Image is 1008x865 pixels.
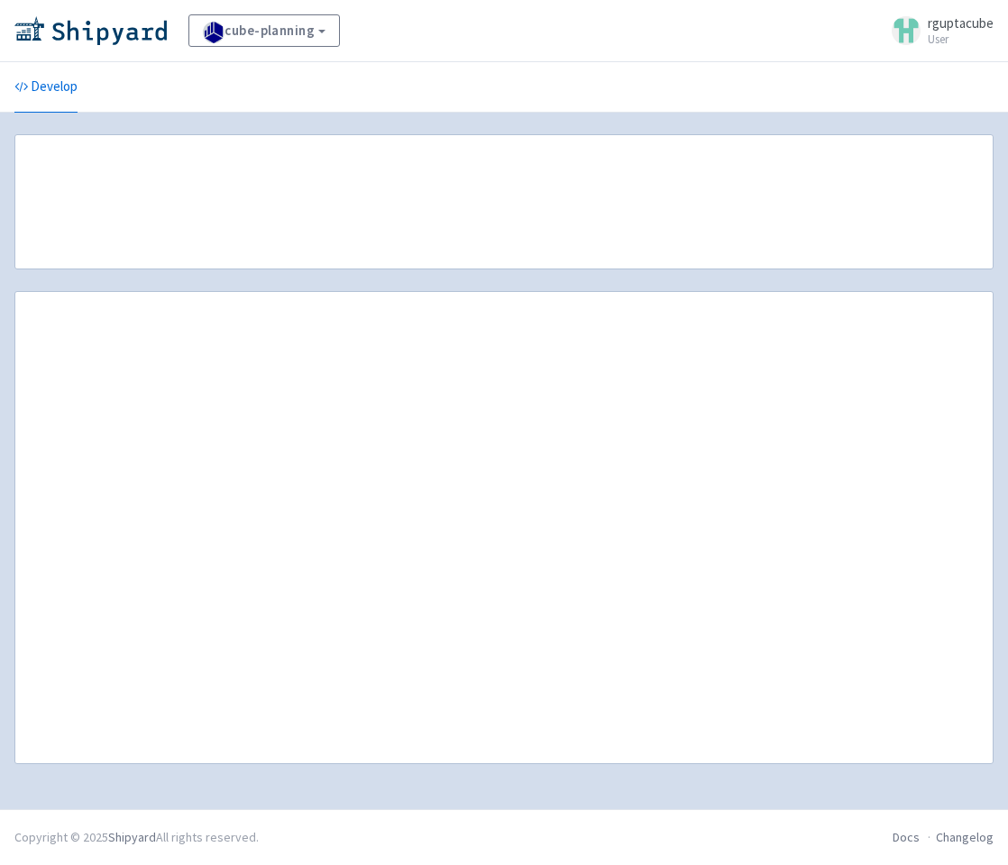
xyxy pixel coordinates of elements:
[928,33,994,45] small: User
[14,62,78,113] a: Develop
[928,14,994,32] span: rguptacube
[188,14,340,47] a: cube-planning
[881,16,994,45] a: rguptacube User
[936,829,994,845] a: Changelog
[14,828,259,847] div: Copyright © 2025 All rights reserved.
[14,16,167,45] img: Shipyard logo
[893,829,920,845] a: Docs
[108,829,156,845] a: Shipyard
